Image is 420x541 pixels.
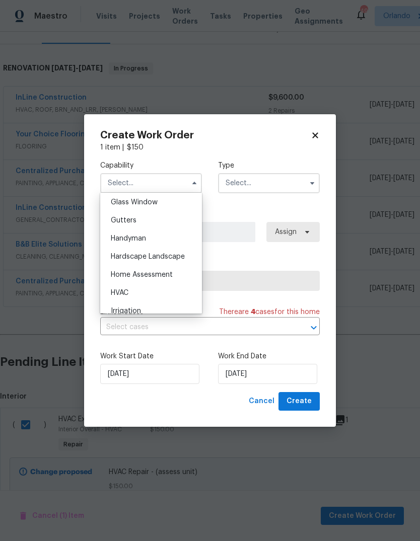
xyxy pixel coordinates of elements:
span: Home Assessment [111,271,173,278]
button: Open [307,321,321,335]
label: Work Order Manager [100,209,320,219]
button: Create [278,392,320,411]
span: $ 150 [127,144,144,151]
span: Cancel [249,395,274,408]
label: Type [218,161,320,171]
span: Hardscape Landscape [111,253,185,260]
span: Irrigation [111,307,141,315]
span: Gutters [111,217,136,224]
span: There are case s for this home [219,307,320,317]
button: Show options [306,177,318,189]
label: Work Start Date [100,351,202,361]
span: Assign [275,227,297,237]
button: Hide options [188,177,200,189]
span: Select trade partner [109,276,311,286]
span: HVAC [111,289,128,296]
div: 1 item | [100,142,320,152]
input: Select... [218,173,320,193]
label: Trade Partner [100,258,320,268]
h2: Create Work Order [100,130,311,140]
label: Work End Date [218,351,320,361]
span: Create [287,395,312,408]
button: Cancel [245,392,278,411]
span: 4 [251,308,255,316]
input: M/D/YYYY [218,364,317,384]
input: Select cases [100,320,292,335]
label: Capability [100,161,202,171]
input: M/D/YYYY [100,364,199,384]
span: Handyman [111,235,146,242]
span: Glass Window [111,199,158,206]
input: Select... [100,173,202,193]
